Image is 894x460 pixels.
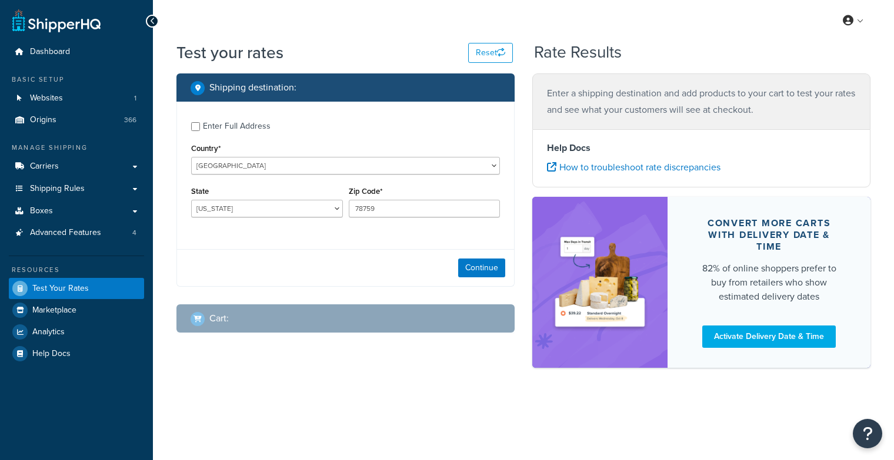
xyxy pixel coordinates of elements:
h4: Help Docs [547,141,856,155]
span: Marketplace [32,305,76,315]
span: Help Docs [32,349,71,359]
span: Advanced Features [30,228,101,238]
span: Origins [30,115,56,125]
button: Open Resource Center [853,419,882,448]
p: Enter a shipping destination and add products to your cart to test your rates and see what your c... [547,85,856,118]
a: How to troubleshoot rate discrepancies [547,160,720,174]
div: 82% of online shoppers prefer to buy from retailers who show estimated delivery dates [696,261,842,304]
li: Advanced Features [9,222,144,244]
a: Analytics [9,321,144,343]
span: 1 [134,93,136,103]
a: Test Your Rates [9,278,144,299]
label: State [191,187,209,196]
span: Carriers [30,162,59,172]
span: 4 [132,228,136,238]
li: Websites [9,88,144,109]
h1: Test your rates [176,41,283,64]
div: Resources [9,265,144,275]
a: Help Docs [9,343,144,364]
button: Continue [458,258,505,277]
span: Analytics [32,327,65,337]
a: Origins366 [9,109,144,131]
h2: Rate Results [534,43,622,62]
span: Shipping Rules [30,184,85,194]
span: Test Your Rates [32,284,89,294]
a: Shipping Rules [9,178,144,200]
span: Dashboard [30,47,70,57]
h2: Cart : [209,313,229,324]
li: Origins [9,109,144,131]
label: Country* [191,144,221,153]
a: Marketplace [9,300,144,321]
a: Websites1 [9,88,144,109]
div: Manage Shipping [9,143,144,153]
div: Basic Setup [9,75,144,85]
input: Enter Full Address [191,122,200,131]
span: Websites [30,93,63,103]
a: Activate Delivery Date & Time [702,325,836,348]
img: feature-image-ddt-36eae7f7280da8017bfb280eaccd9c446f90b1fe08728e4019434db127062ab4.png [550,214,650,350]
a: Boxes [9,200,144,222]
a: Carriers [9,156,144,177]
button: Reset [468,43,513,63]
a: Advanced Features4 [9,222,144,244]
a: Dashboard [9,41,144,63]
div: Enter Full Address [203,118,271,135]
div: Convert more carts with delivery date & time [696,217,842,253]
span: Boxes [30,206,53,216]
span: 366 [124,115,136,125]
h2: Shipping destination : [209,82,296,93]
label: Zip Code* [349,187,382,196]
